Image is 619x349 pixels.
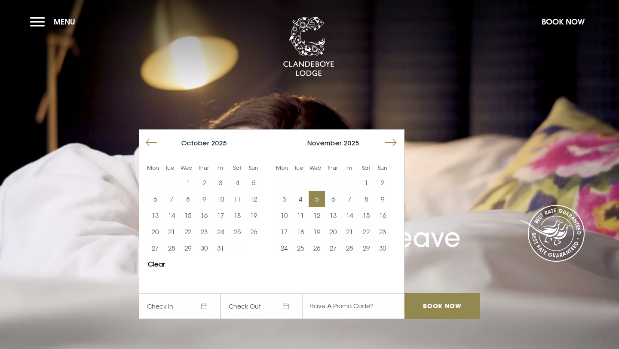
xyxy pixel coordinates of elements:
[276,191,292,207] button: 3
[163,191,180,207] td: Choose Tuesday, October 7, 2025 as your start date.
[245,174,262,191] button: 5
[292,207,309,223] td: Choose Tuesday, November 11, 2025 as your start date.
[147,223,163,240] button: 20
[196,240,212,256] button: 30
[325,191,341,207] td: Choose Thursday, November 6, 2025 as your start date.
[163,223,180,240] td: Choose Tuesday, October 21, 2025 as your start date.
[309,223,325,240] button: 19
[325,207,341,223] button: 13
[180,174,196,191] td: Choose Wednesday, October 1, 2025 as your start date.
[147,207,163,223] td: Choose Monday, October 13, 2025 as your start date.
[276,240,292,256] td: Choose Monday, November 24, 2025 as your start date.
[341,240,358,256] button: 28
[309,207,325,223] button: 12
[163,223,180,240] button: 21
[292,240,309,256] button: 25
[292,191,309,207] td: Choose Tuesday, November 4, 2025 as your start date.
[229,174,245,191] button: 4
[374,240,391,256] td: Choose Sunday, November 30, 2025 as your start date.
[229,174,245,191] td: Choose Saturday, October 4, 2025 as your start date.
[181,139,209,147] span: October
[245,174,262,191] td: Choose Sunday, October 5, 2025 as your start date.
[212,174,229,191] button: 3
[374,191,391,207] button: 9
[358,223,374,240] button: 22
[374,207,391,223] button: 16
[344,139,359,147] span: 2025
[358,191,374,207] button: 8
[374,191,391,207] td: Choose Sunday, November 9, 2025 as your start date.
[212,207,229,223] button: 17
[163,240,180,256] td: Choose Tuesday, October 28, 2025 as your start date.
[292,191,309,207] button: 4
[54,17,75,27] span: Menu
[147,191,163,207] button: 6
[309,240,325,256] button: 26
[180,174,196,191] button: 1
[358,240,374,256] td: Choose Saturday, November 29, 2025 as your start date.
[196,191,212,207] button: 9
[245,191,262,207] button: 12
[212,191,229,207] button: 10
[245,207,262,223] button: 19
[325,240,341,256] button: 27
[245,223,262,240] button: 26
[229,223,245,240] td: Choose Saturday, October 25, 2025 as your start date.
[196,207,212,223] td: Choose Thursday, October 16, 2025 as your start date.
[180,223,196,240] td: Choose Wednesday, October 22, 2025 as your start date.
[374,240,391,256] button: 30
[309,240,325,256] td: Choose Wednesday, November 26, 2025 as your start date.
[358,223,374,240] td: Choose Saturday, November 22, 2025 as your start date.
[341,223,358,240] td: Choose Friday, November 21, 2025 as your start date.
[180,191,196,207] td: Choose Wednesday, October 8, 2025 as your start date.
[358,174,374,191] button: 1
[180,223,196,240] button: 22
[229,191,245,207] td: Choose Saturday, October 11, 2025 as your start date.
[307,139,342,147] span: November
[212,223,229,240] button: 24
[276,207,292,223] td: Choose Monday, November 10, 2025 as your start date.
[276,207,292,223] button: 10
[341,191,358,207] button: 7
[196,240,212,256] td: Choose Thursday, October 30, 2025 as your start date.
[147,191,163,207] td: Choose Monday, October 6, 2025 as your start date.
[374,223,391,240] td: Choose Sunday, November 23, 2025 as your start date.
[325,223,341,240] button: 20
[212,191,229,207] td: Choose Friday, October 10, 2025 as your start date.
[341,240,358,256] td: Choose Friday, November 28, 2025 as your start date.
[341,207,358,223] button: 14
[292,223,309,240] td: Choose Tuesday, November 18, 2025 as your start date.
[196,223,212,240] td: Choose Thursday, October 23, 2025 as your start date.
[163,240,180,256] button: 28
[245,223,262,240] td: Choose Sunday, October 26, 2025 as your start date.
[211,139,227,147] span: 2025
[148,261,165,267] button: Clear
[309,191,325,207] td: Choose Wednesday, November 5, 2025 as your start date.
[325,240,341,256] td: Choose Thursday, November 27, 2025 as your start date.
[147,240,163,256] button: 27
[283,17,334,77] img: Clandeboye Lodge
[212,174,229,191] td: Choose Friday, October 3, 2025 as your start date.
[180,207,196,223] button: 15
[325,207,341,223] td: Choose Thursday, November 13, 2025 as your start date.
[309,207,325,223] td: Choose Wednesday, November 12, 2025 as your start date.
[292,240,309,256] td: Choose Tuesday, November 25, 2025 as your start date.
[358,207,374,223] td: Choose Saturday, November 15, 2025 as your start date.
[383,135,399,151] button: Move forward to switch to the next month.
[358,191,374,207] td: Choose Saturday, November 8, 2025 as your start date.
[325,223,341,240] td: Choose Thursday, November 20, 2025 as your start date.
[147,207,163,223] button: 13
[196,191,212,207] td: Choose Thursday, October 9, 2025 as your start date.
[147,240,163,256] td: Choose Monday, October 27, 2025 as your start date.
[180,240,196,256] button: 29
[221,293,302,319] span: Check Out
[341,191,358,207] td: Choose Friday, November 7, 2025 as your start date.
[147,223,163,240] td: Choose Monday, October 20, 2025 as your start date.
[358,240,374,256] button: 29
[163,207,180,223] button: 14
[196,174,212,191] td: Choose Thursday, October 2, 2025 as your start date.
[229,191,245,207] button: 11
[341,207,358,223] td: Choose Friday, November 14, 2025 as your start date.
[309,191,325,207] button: 5
[276,223,292,240] td: Choose Monday, November 17, 2025 as your start date.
